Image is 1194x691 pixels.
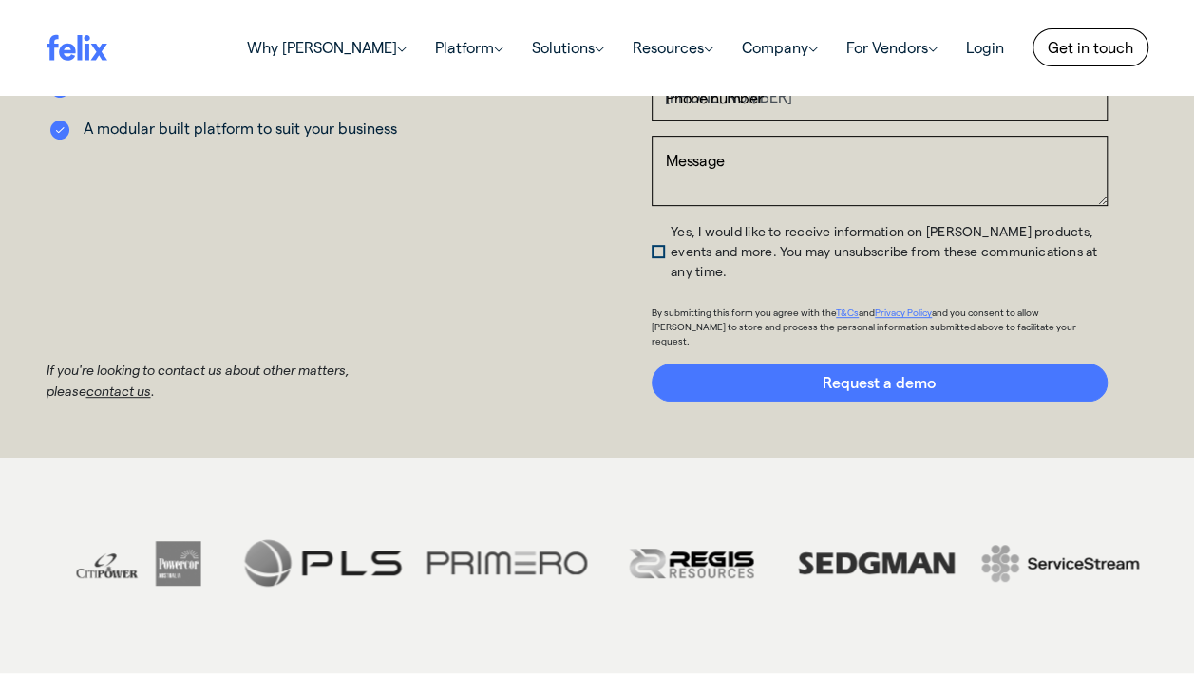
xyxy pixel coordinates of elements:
[618,28,728,66] a: Resources
[420,520,595,606] img: Primero B&W
[236,520,410,606] img: PLS-B&W
[51,520,226,606] img: powercor citipower
[518,28,618,66] a: Solutions
[47,360,426,402] p: If you're looking to contact us about other matters, please .
[728,28,832,66] a: Company
[671,223,1097,279] span: Yes, I would like to receive information on [PERSON_NAME] products, events and more. You may unsu...
[973,520,1147,606] img: ServiceStream
[859,307,875,318] span: and
[952,28,1018,66] a: Login
[836,307,859,318] a: T&Cs
[421,28,518,66] a: Platform
[652,364,1108,402] input: Request a demo
[652,307,836,318] span: By submitting this form you agree with the
[832,28,952,66] a: For Vendors
[788,520,963,606] img: Sedgman
[652,307,1076,346] span: and you consent to allow [PERSON_NAME] to store and process the personal information submitted ab...
[1033,28,1148,66] a: Get in touch
[604,520,779,606] img: regis bw
[233,28,421,66] a: Why [PERSON_NAME]
[47,34,107,60] img: felix logo
[875,307,932,318] a: Privacy Policy
[86,383,151,399] a: contact us
[47,117,502,140] li: A modular built platform to suit your business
